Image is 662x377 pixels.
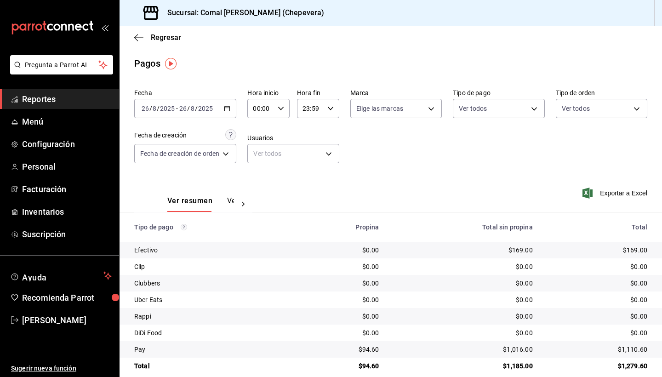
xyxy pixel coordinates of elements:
[22,115,112,128] span: Menú
[149,105,152,112] span: /
[11,364,112,373] span: Sugerir nueva función
[6,67,113,76] a: Pregunta a Parrot AI
[303,223,379,231] div: Propina
[167,196,234,212] div: navigation tabs
[187,105,190,112] span: /
[22,160,112,173] span: Personal
[562,104,590,113] span: Ver todos
[152,105,157,112] input: --
[157,105,160,112] span: /
[459,104,487,113] span: Ver todos
[25,60,99,70] span: Pregunta a Parrot AI
[303,279,379,288] div: $0.00
[394,223,532,231] div: Total sin propina
[140,149,219,158] span: Fecha de creación de orden
[303,262,379,271] div: $0.00
[22,291,112,304] span: Recomienda Parrot
[548,328,647,337] div: $0.00
[22,314,112,326] span: [PERSON_NAME]
[548,345,647,354] div: $1,110.60
[394,312,532,321] div: $0.00
[394,295,532,304] div: $0.00
[190,105,195,112] input: --
[134,262,289,271] div: Clip
[22,206,112,218] span: Inventarios
[303,328,379,337] div: $0.00
[10,55,113,74] button: Pregunta a Parrot AI
[548,361,647,371] div: $1,279.60
[247,135,339,141] label: Usuarios
[394,345,532,354] div: $1,016.00
[548,295,647,304] div: $0.00
[394,361,532,371] div: $1,185.00
[303,295,379,304] div: $0.00
[303,246,379,255] div: $0.00
[134,295,289,304] div: Uber Eats
[134,328,289,337] div: DiDi Food
[195,105,198,112] span: /
[356,104,403,113] span: Elige las marcas
[198,105,213,112] input: ----
[22,93,112,105] span: Reportes
[247,144,339,163] div: Ver todos
[548,223,647,231] div: Total
[160,7,324,18] h3: Sucursal: Comal [PERSON_NAME] (Chepevera)
[548,262,647,271] div: $0.00
[176,105,178,112] span: -
[394,246,532,255] div: $169.00
[394,279,532,288] div: $0.00
[151,33,181,42] span: Regresar
[134,57,160,70] div: Pagos
[134,223,289,231] div: Tipo de pago
[303,361,379,371] div: $94.60
[141,105,149,112] input: --
[134,345,289,354] div: Pay
[134,33,181,42] button: Regresar
[22,183,112,195] span: Facturación
[134,246,289,255] div: Efectivo
[247,90,290,96] label: Hora inicio
[548,279,647,288] div: $0.00
[394,328,532,337] div: $0.00
[165,58,177,69] img: Tooltip marker
[350,90,442,96] label: Marca
[167,196,212,212] button: Ver resumen
[548,312,647,321] div: $0.00
[101,24,108,31] button: open_drawer_menu
[134,131,187,140] div: Fecha de creación
[134,90,236,96] label: Fecha
[548,246,647,255] div: $169.00
[22,270,100,281] span: Ayuda
[22,138,112,150] span: Configuración
[584,188,647,199] button: Exportar a Excel
[394,262,532,271] div: $0.00
[453,90,544,96] label: Tipo de pago
[160,105,175,112] input: ----
[22,228,112,240] span: Suscripción
[303,345,379,354] div: $94.60
[179,105,187,112] input: --
[134,312,289,321] div: Rappi
[303,312,379,321] div: $0.00
[181,224,187,230] svg: Los pagos realizados con Pay y otras terminales son montos brutos.
[297,90,339,96] label: Hora fin
[556,90,647,96] label: Tipo de orden
[227,196,262,212] button: Ver pagos
[134,361,289,371] div: Total
[134,279,289,288] div: Clubbers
